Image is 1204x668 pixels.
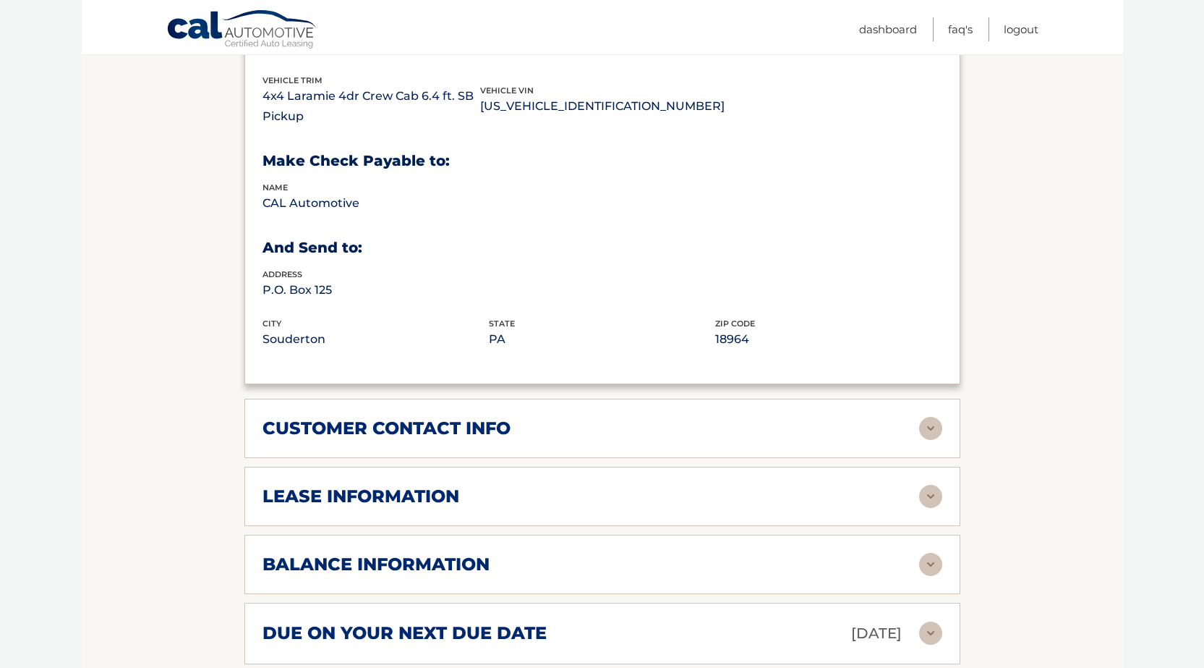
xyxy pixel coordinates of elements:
p: [DATE] [851,621,902,646]
h3: And Send to: [262,239,942,257]
p: [US_VEHICLE_IDENTIFICATION_NUMBER] [480,96,725,117]
span: zip code [715,318,755,329]
p: Souderton [262,329,489,350]
a: Cal Automotive [166,9,318,51]
img: accordion-rest.svg [919,622,942,645]
span: vehicle vin [480,85,534,96]
a: Dashboard [859,17,917,41]
h2: lease information [262,486,459,507]
h3: Make Check Payable to: [262,152,942,170]
p: 4x4 Laramie 4dr Crew Cab 6.4 ft. SB Pickup [262,86,480,127]
p: P.O. Box 125 [262,280,489,300]
h2: balance information [262,554,490,575]
span: state [489,318,515,329]
a: FAQ's [948,17,973,41]
img: accordion-rest.svg [919,417,942,440]
p: 18964 [715,329,942,350]
span: address [262,269,302,279]
p: PA [489,329,715,350]
h2: customer contact info [262,418,511,439]
h2: due on your next due date [262,622,547,644]
span: city [262,318,281,329]
span: name [262,182,288,193]
a: Logout [1004,17,1038,41]
img: accordion-rest.svg [919,485,942,508]
img: accordion-rest.svg [919,553,942,576]
span: vehicle trim [262,75,323,85]
p: CAL Automotive [262,193,489,213]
